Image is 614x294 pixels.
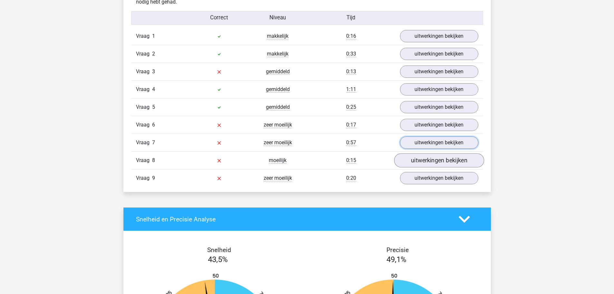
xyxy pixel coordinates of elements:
[400,48,478,60] a: uitwerkingen bekijken
[264,122,292,128] span: zeer moeilijk
[400,137,478,149] a: uitwerkingen bekijken
[267,51,288,57] span: makkelijk
[266,104,290,110] span: gemiddeld
[152,51,155,57] span: 2
[400,101,478,113] a: uitwerkingen bekijken
[346,175,356,181] span: 0:20
[267,33,288,39] span: makkelijk
[152,68,155,75] span: 3
[136,216,449,223] h4: Snelheid en Precisie Analyse
[136,139,152,147] span: Vraag
[266,68,290,75] span: gemiddeld
[249,14,307,22] div: Niveau
[264,175,292,181] span: zeer moeilijk
[208,255,228,264] span: 43,5%
[346,86,356,93] span: 1:11
[400,83,478,96] a: uitwerkingen bekijken
[307,14,395,22] div: Tijd
[152,139,155,146] span: 7
[346,51,356,57] span: 0:33
[152,33,155,39] span: 1
[136,157,152,164] span: Vraag
[386,255,406,264] span: 49,1%
[394,153,484,167] a: uitwerkingen bekijken
[152,175,155,181] span: 9
[400,66,478,78] a: uitwerkingen bekijken
[400,172,478,184] a: uitwerkingen bekijken
[269,157,287,164] span: moeilijk
[346,122,356,128] span: 0:17
[346,104,356,110] span: 0:25
[346,33,356,39] span: 0:16
[152,122,155,128] span: 6
[136,50,152,58] span: Vraag
[266,86,290,93] span: gemiddeld
[136,86,152,93] span: Vraag
[315,246,481,254] h4: Precisie
[136,246,302,254] h4: Snelheid
[152,86,155,92] span: 4
[152,157,155,163] span: 8
[346,139,356,146] span: 0:57
[346,157,356,164] span: 0:15
[136,121,152,129] span: Vraag
[400,30,478,42] a: uitwerkingen bekijken
[346,68,356,75] span: 0:13
[136,174,152,182] span: Vraag
[136,103,152,111] span: Vraag
[136,32,152,40] span: Vraag
[190,14,249,22] div: Correct
[136,68,152,76] span: Vraag
[264,139,292,146] span: zeer moeilijk
[152,104,155,110] span: 5
[400,119,478,131] a: uitwerkingen bekijken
